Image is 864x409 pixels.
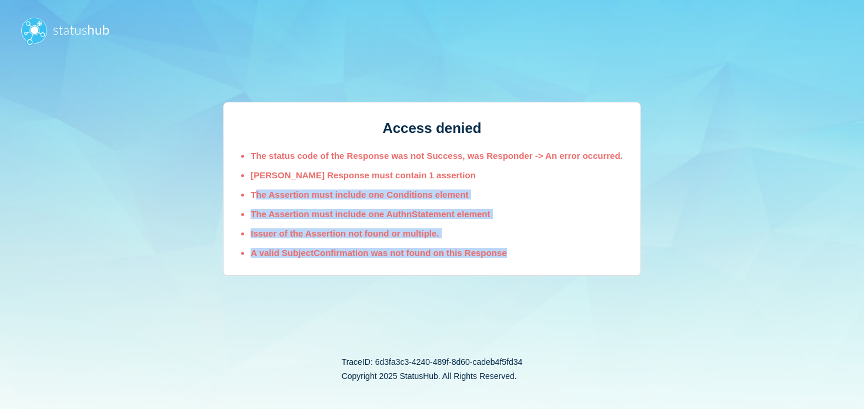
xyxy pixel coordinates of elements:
li: A valid SubjectConfirmation was not found on this Response [251,248,623,258]
li: The status code of the Response was not Success, was Responder -> An error occurred. [251,151,623,161]
li: The Assertion must include one AuthnStatement element [251,209,623,219]
p: Copyright 2025 StatusHub. All Rights Reserved. [342,371,523,381]
li: Issuer of the Assertion not found or multiple. [251,228,623,238]
li: [PERSON_NAME] Response must contain 1 assertion [251,170,623,180]
li: The Assertion must include one Conditions element [251,189,623,199]
p: TraceID: 6d3fa3c3-4240-489f-8d60-cadeb4f5fd34 [342,357,523,367]
h1: Access denied [241,120,623,137]
img: logo-white.svg [21,18,109,46]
